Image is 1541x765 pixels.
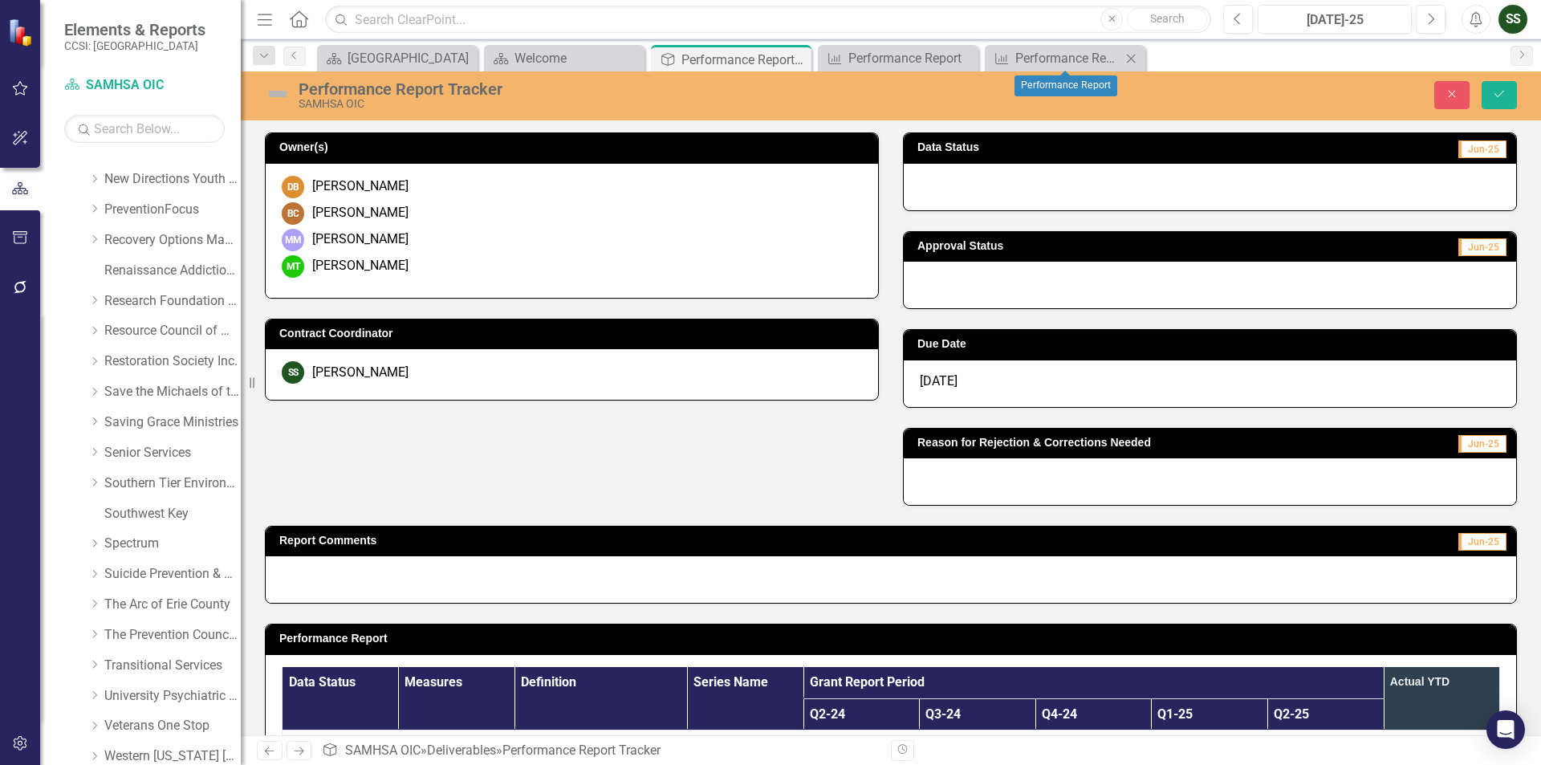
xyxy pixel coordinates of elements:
[104,565,241,584] a: Suicide Prevention & Crisis Services
[104,474,241,493] a: Southern Tier Environments for Living
[1258,5,1412,34] button: [DATE]-25
[282,255,304,278] div: MT
[312,177,409,196] div: [PERSON_NAME]
[279,141,870,153] h3: Owner(s)
[917,141,1245,153] h3: Data Status
[514,48,640,68] div: Welcome
[104,292,241,311] a: Research Foundation of SUNY
[989,48,1121,68] a: Performance Report
[104,201,241,219] a: PreventionFocus
[822,48,974,68] a: Performance Report
[502,743,661,758] div: Performance Report Tracker
[104,413,241,432] a: Saving Grace Ministries
[104,322,241,340] a: Resource Council of WNY
[8,18,36,47] img: ClearPoint Strategy
[917,437,1405,449] h3: Reason for Rejection & Corrections Needed
[321,48,474,68] a: [GEOGRAPHIC_DATA]
[104,262,241,280] a: Renaissance Addiction Services, Inc.
[1014,75,1117,96] div: Performance Report
[427,743,496,758] a: Deliverables
[1263,10,1406,30] div: [DATE]-25
[282,176,304,198] div: DB
[312,204,409,222] div: [PERSON_NAME]
[312,257,409,275] div: [PERSON_NAME]
[299,80,967,98] div: Performance Report Tracker
[488,48,640,68] a: Welcome
[1015,48,1121,68] div: Performance Report
[104,444,241,462] a: Senior Services
[64,115,225,143] input: Search Below...
[1498,5,1527,34] button: SS
[348,48,474,68] div: [GEOGRAPHIC_DATA]
[104,626,241,645] a: The Prevention Council of Erie County
[1150,12,1185,25] span: Search
[282,229,304,251] div: MM
[104,687,241,706] a: University Psychiatric Practice
[1458,435,1506,453] span: Jun-25
[279,535,1092,547] h3: Report Comments
[920,373,958,389] span: [DATE]
[104,657,241,675] a: Transitional Services
[279,633,1508,645] h3: Performance Report
[299,98,967,110] div: SAMHSA OIC
[64,39,205,52] small: CCSI: [GEOGRAPHIC_DATA]
[282,361,304,384] div: SS
[104,717,241,735] a: Veterans One Stop
[104,383,241,401] a: Save the Michaels of the World
[322,742,879,760] div: » »
[265,81,291,107] img: Not Defined
[1127,8,1207,31] button: Search
[279,328,870,340] h3: Contract Coordinator
[282,202,304,225] div: BC
[1458,238,1506,256] span: Jun-25
[312,364,409,382] div: [PERSON_NAME]
[917,338,1508,350] h3: Due Date
[312,230,409,249] div: [PERSON_NAME]
[917,240,1292,252] h3: Approval Status
[1458,533,1506,551] span: Jun-25
[104,352,241,371] a: Restoration Society Inc.
[104,596,241,614] a: The Arc of Erie County
[64,20,205,39] span: Elements & Reports
[325,6,1211,34] input: Search ClearPoint...
[104,505,241,523] a: Southwest Key
[681,50,807,70] div: Performance Report Tracker
[104,170,241,189] a: New Directions Youth & Family Services, Inc.
[345,743,421,758] a: SAMHSA OIC
[104,231,241,250] a: Recovery Options Made Easy
[64,76,225,95] a: SAMHSA OIC
[104,535,241,553] a: Spectrum
[848,48,974,68] div: Performance Report
[1458,140,1506,158] span: Jun-25
[1486,710,1525,749] div: Open Intercom Messenger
